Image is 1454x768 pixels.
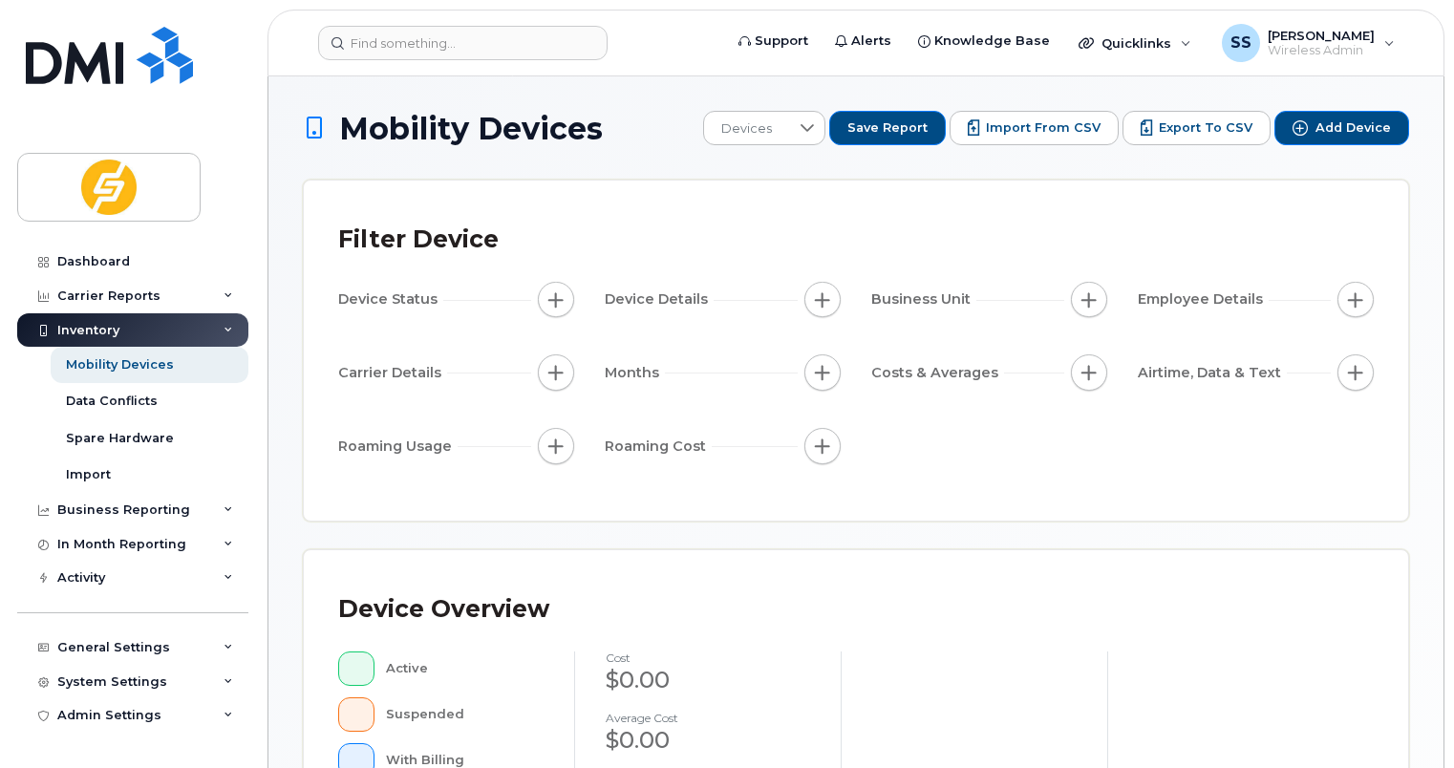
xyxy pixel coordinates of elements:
[986,119,1101,137] span: Import from CSV
[871,363,1004,383] span: Costs & Averages
[1159,119,1252,137] span: Export to CSV
[338,215,499,265] div: Filter Device
[1138,363,1287,383] span: Airtime, Data & Text
[871,289,976,309] span: Business Unit
[339,112,603,145] span: Mobility Devices
[847,119,928,137] span: Save Report
[829,111,946,145] button: Save Report
[605,437,712,457] span: Roaming Cost
[386,651,545,686] div: Active
[1138,289,1269,309] span: Employee Details
[338,289,443,309] span: Device Status
[704,112,789,146] span: Devices
[338,585,549,634] div: Device Overview
[605,289,714,309] span: Device Details
[338,363,447,383] span: Carrier Details
[338,437,458,457] span: Roaming Usage
[1315,119,1391,137] span: Add Device
[950,111,1119,145] button: Import from CSV
[386,697,545,732] div: Suspended
[606,651,810,664] h4: cost
[1123,111,1271,145] button: Export to CSV
[606,712,810,724] h4: Average cost
[606,724,810,757] div: $0.00
[605,363,665,383] span: Months
[1274,111,1409,145] button: Add Device
[606,664,810,696] div: $0.00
